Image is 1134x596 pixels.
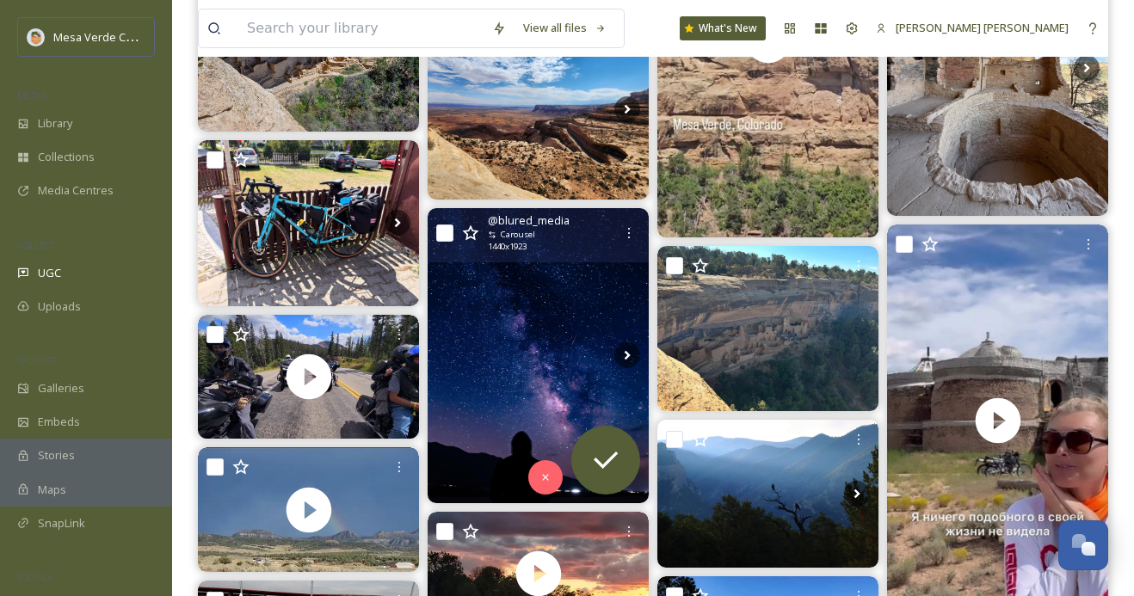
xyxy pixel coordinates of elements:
span: @ blured_media [488,212,570,229]
a: What's New [680,16,766,40]
span: MEDIA [17,89,47,101]
span: SnapLink [38,515,85,531]
img: MVC%20SnapSea%20logo%20%281%29.png [28,28,45,46]
span: Collections [38,149,95,165]
span: Embeds [38,414,80,430]
input: Search your library [238,9,484,47]
span: Maps [38,482,66,498]
img: Last set of Colorado photos mainly from #greatsanddunesnationalpark but a few from #mesaverdenati... [657,420,878,567]
span: Mesa Verde Country [53,28,159,45]
span: Uploads [38,298,81,315]
span: Stories [38,447,75,464]
span: Media Centres [38,182,114,199]
span: WIDGETS [17,353,57,366]
span: 1440 x 1923 [488,241,527,253]
img: Colorado portraits . . . . . . . . . . . #greatsanddunesnationalpark #dunes#sand#sunset #photgrap... [428,208,649,503]
span: [PERSON_NAME] [PERSON_NAME] [896,20,1069,35]
video: https://share.google/KKBe7ELuL8Ak0SHmE #MesaVerde #MesaVerdeNationalPark #AncestralPuebloans #Cli... [198,447,419,572]
span: Galleries [38,380,84,396]
img: A quick jaunt up to Monument Valley and Four Corners. Finally got to see a wild burro, and also s... [428,19,649,200]
span: COLLECT [17,238,54,251]
button: Open Chat [1058,520,1108,570]
span: Library [38,115,72,132]
span: Carousel [501,229,535,241]
img: #cliffpalace #mesaverde #mesaverdenationalpark #colorado [657,246,878,412]
img: thumbnail [198,447,419,572]
span: SOCIALS [17,570,52,583]
video: What an amazing weekend at fourcornersmotorcyclerally with the homies. #Silverton #fourcorners fo... [198,315,419,439]
span: UGC [38,265,61,281]
a: View all files [515,11,615,45]
a: [PERSON_NAME] [PERSON_NAME] [867,11,1077,45]
img: A jak Wy spędziliście #weekend? Ja wybrałem się na #bikepacking nad #pilica #marin #fourcorners #... [198,140,419,306]
img: thumbnail [198,315,419,439]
